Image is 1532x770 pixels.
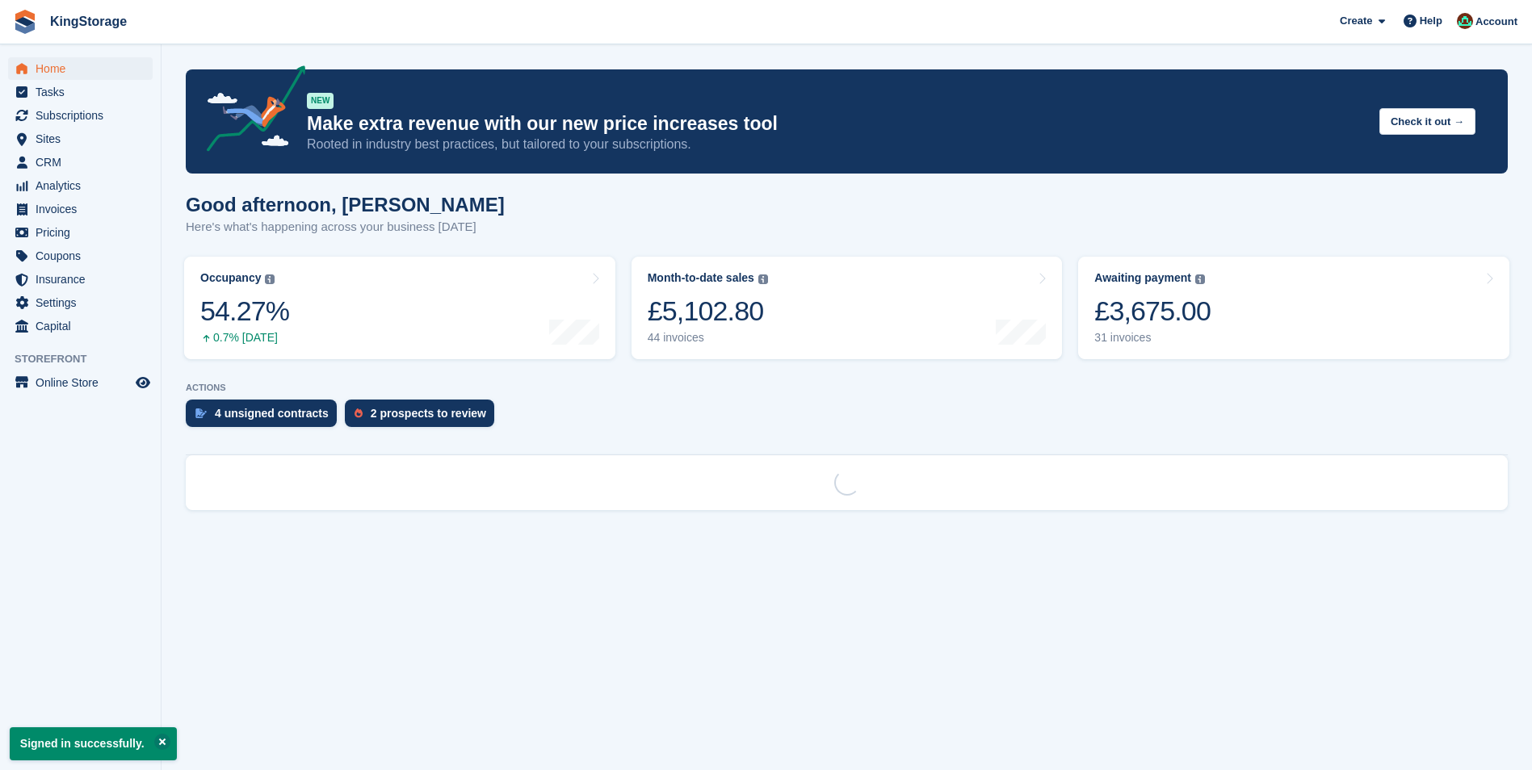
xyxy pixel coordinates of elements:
a: Occupancy 54.27% 0.7% [DATE] [184,257,615,359]
a: 4 unsigned contracts [186,400,345,435]
a: menu [8,315,153,337]
h1: Good afternoon, [PERSON_NAME] [186,194,505,216]
a: menu [8,198,153,220]
span: Pricing [36,221,132,244]
p: Rooted in industry best practices, but tailored to your subscriptions. [307,136,1366,153]
a: menu [8,174,153,197]
p: Signed in successfully. [10,727,177,760]
p: Here's what's happening across your business [DATE] [186,218,505,236]
span: Insurance [36,268,132,291]
span: Analytics [36,174,132,197]
div: 44 invoices [648,331,768,345]
span: Invoices [36,198,132,220]
span: Create [1340,13,1372,29]
img: icon-info-grey-7440780725fd019a000dd9b08b2336e03edf1995a4989e88bcd33f0948082b44.svg [758,274,768,284]
span: Sites [36,128,132,150]
span: Online Store [36,371,132,394]
img: contract_signature_icon-13c848040528278c33f63329250d36e43548de30e8caae1d1a13099fd9432cc5.svg [195,408,207,418]
span: Subscriptions [36,104,132,127]
div: 2 prospects to review [371,407,486,420]
a: 2 prospects to review [345,400,502,435]
span: CRM [36,151,132,174]
div: 31 invoices [1094,331,1211,345]
a: menu [8,151,153,174]
img: icon-info-grey-7440780725fd019a000dd9b08b2336e03edf1995a4989e88bcd33f0948082b44.svg [265,274,275,284]
div: NEW [307,93,334,109]
button: Check it out → [1379,108,1475,135]
span: Coupons [36,245,132,267]
span: Settings [36,291,132,314]
img: John King [1457,13,1473,29]
img: icon-info-grey-7440780725fd019a000dd9b08b2336e03edf1995a4989e88bcd33f0948082b44.svg [1195,274,1205,284]
a: menu [8,221,153,244]
a: menu [8,104,153,127]
a: menu [8,81,153,103]
a: menu [8,291,153,314]
a: menu [8,128,153,150]
a: menu [8,268,153,291]
a: KingStorage [44,8,133,35]
div: 54.27% [200,295,289,328]
div: Occupancy [200,271,261,285]
a: Preview store [133,373,153,392]
div: 0.7% [DATE] [200,331,289,345]
a: menu [8,371,153,394]
span: Capital [36,315,132,337]
span: Home [36,57,132,80]
img: price-adjustments-announcement-icon-8257ccfd72463d97f412b2fc003d46551f7dbcb40ab6d574587a9cd5c0d94... [193,65,306,157]
img: stora-icon-8386f47178a22dfd0bd8f6a31ec36ba5ce8667c1dd55bd0f319d3a0aa187defe.svg [13,10,37,34]
div: £3,675.00 [1094,295,1211,328]
a: menu [8,57,153,80]
span: Storefront [15,351,161,367]
a: Awaiting payment £3,675.00 31 invoices [1078,257,1509,359]
p: Make extra revenue with our new price increases tool [307,112,1366,136]
a: menu [8,245,153,267]
span: Account [1475,14,1517,30]
a: Month-to-date sales £5,102.80 44 invoices [632,257,1063,359]
span: Tasks [36,81,132,103]
p: ACTIONS [186,383,1508,393]
span: Help [1420,13,1442,29]
img: prospect-51fa495bee0391a8d652442698ab0144808aea92771e9ea1ae160a38d050c398.svg [355,408,363,418]
div: 4 unsigned contracts [215,407,329,420]
div: Awaiting payment [1094,271,1191,285]
div: Month-to-date sales [648,271,754,285]
div: £5,102.80 [648,295,768,328]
